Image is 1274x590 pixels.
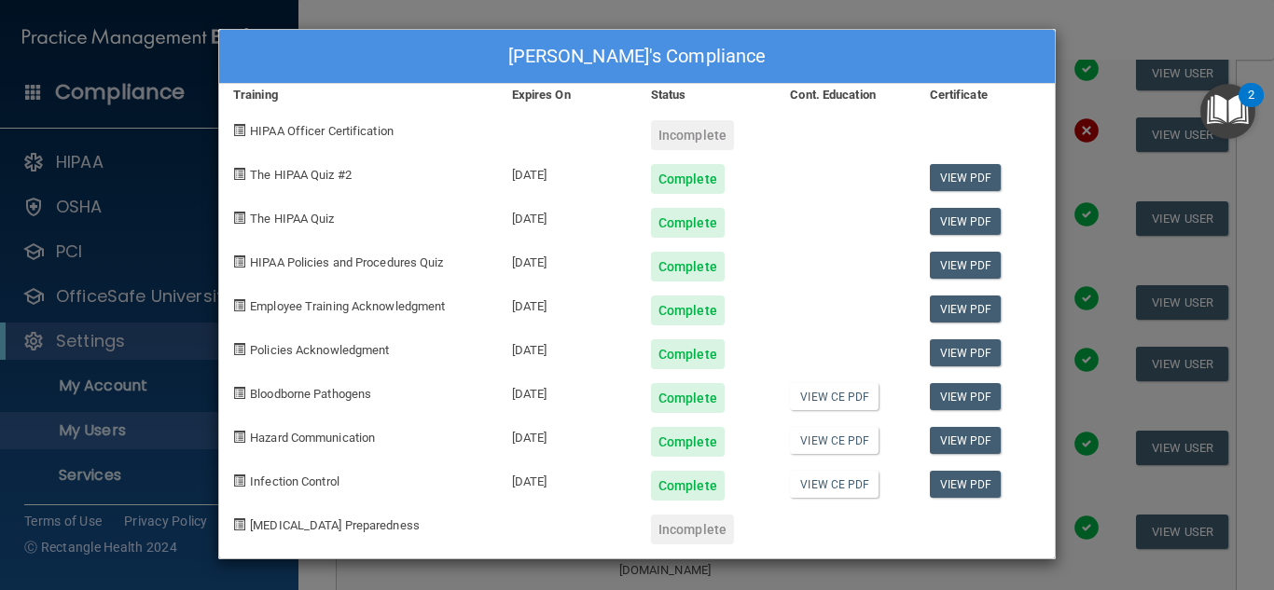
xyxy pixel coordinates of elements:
[651,383,725,413] div: Complete
[498,369,637,413] div: [DATE]
[637,84,776,106] div: Status
[651,471,725,501] div: Complete
[651,427,725,457] div: Complete
[1200,84,1255,139] button: Open Resource Center, 2 new notifications
[250,343,389,357] span: Policies Acknowledgment
[250,212,334,226] span: The HIPAA Quiz
[930,164,1002,191] a: View PDF
[498,84,637,106] div: Expires On
[651,208,725,238] div: Complete
[250,431,375,445] span: Hazard Communication
[790,427,879,454] a: View CE PDF
[930,295,1002,322] a: View PDF
[498,457,637,501] div: [DATE]
[498,238,637,281] div: [DATE]
[498,281,637,325] div: [DATE]
[651,339,725,369] div: Complete
[651,515,734,544] div: Incomplete
[930,383,1002,410] a: View PDF
[219,84,498,106] div: Training
[1248,95,1254,119] div: 2
[250,168,352,182] span: The HIPAA Quiz #2
[930,427,1002,454] a: View PDF
[250,299,445,313] span: Employee Training Acknowledgment
[250,255,443,269] span: HIPAA Policies and Procedures Quiz
[498,194,637,238] div: [DATE]
[930,339,1002,366] a: View PDF
[250,518,420,532] span: [MEDICAL_DATA] Preparedness
[250,124,394,138] span: HIPAA Officer Certification
[651,295,725,325] div: Complete
[651,120,734,150] div: Incomplete
[498,413,637,457] div: [DATE]
[790,471,879,498] a: View CE PDF
[498,150,637,194] div: [DATE]
[651,252,725,281] div: Complete
[790,383,879,410] a: View CE PDF
[219,30,1055,84] div: [PERSON_NAME]'s Compliance
[651,164,725,194] div: Complete
[930,471,1002,498] a: View PDF
[930,208,1002,235] a: View PDF
[498,325,637,369] div: [DATE]
[776,84,915,106] div: Cont. Education
[916,84,1055,106] div: Certificate
[930,252,1002,279] a: View PDF
[250,474,339,488] span: Infection Control
[250,387,371,401] span: Bloodborne Pathogens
